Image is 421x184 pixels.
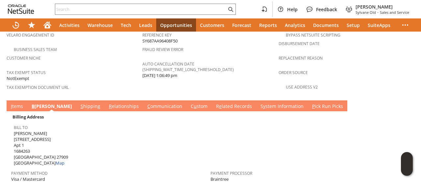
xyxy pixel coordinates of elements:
span: SuiteApps [368,22,390,28]
a: Auto Cancellation Date (shipping_wait_time_long_threshold_date) [142,61,234,72]
a: Opportunities [156,18,196,32]
span: Tech [121,22,131,28]
a: Documents [309,18,343,32]
a: Related Records [214,103,254,110]
span: Feedback [316,6,337,13]
span: I [11,103,12,109]
span: Braintree [210,176,229,182]
span: P [312,103,315,109]
svg: Shortcuts [28,21,36,29]
span: e [219,103,222,109]
svg: Home [43,21,51,29]
span: - [377,10,379,15]
a: Communication [146,103,184,110]
span: Help [287,6,298,13]
a: Relationships [107,103,140,110]
input: Search [55,5,227,13]
a: Use Address V2 [286,84,318,90]
a: Business Sales Team [14,47,57,52]
span: Reports [259,22,277,28]
span: Opportunities [160,22,192,28]
div: Shortcuts [24,18,39,32]
span: R [109,103,112,109]
span: Visa / Mastercard [11,176,45,182]
span: [PERSON_NAME] [356,4,409,10]
div: Billing Address [11,113,208,121]
a: Forecast [228,18,255,32]
a: Home [39,18,55,32]
a: Velaro Engagement ID [7,32,54,38]
span: NotExempt [7,75,29,82]
span: Sylvane Old [356,10,376,15]
span: Setup [347,22,360,28]
a: Leads [135,18,156,32]
a: Replacement reason [279,55,323,61]
a: Disbursement Date [279,41,320,46]
a: Warehouse [84,18,117,32]
span: Activities [59,22,80,28]
a: Order Source [279,70,308,75]
iframe: Click here to launch Oracle Guided Learning Help Panel [401,152,413,176]
div: More menus [397,18,413,32]
a: Analytics [281,18,309,32]
span: [DATE] 1:06:49 pm [142,72,177,79]
a: Setup [343,18,364,32]
a: System Information [259,103,305,110]
a: Shipping [79,103,102,110]
span: Oracle Guided Learning Widget. To move around, please hold and drag [401,164,413,176]
a: Tax Exemption Document URL [7,85,69,90]
svg: logo [8,5,34,14]
a: B[PERSON_NAME] [30,103,74,110]
a: Custom [189,103,209,110]
a: Customers [196,18,228,32]
a: Activities [55,18,84,32]
span: Leads [139,22,152,28]
a: Map [56,160,64,166]
a: Pick Run Picks [310,103,345,110]
a: Customer Niche [7,55,41,61]
span: C [147,103,150,109]
span: B [32,103,35,109]
a: Items [9,103,25,110]
span: Documents [313,22,339,28]
span: Warehouse [87,22,113,28]
span: [PERSON_NAME] [STREET_ADDRESS] Apt 1 1684263 [GEOGRAPHIC_DATA] 27909 [GEOGRAPHIC_DATA] [14,130,68,166]
span: Sales and Service [380,10,409,15]
a: Reports [255,18,281,32]
a: Tech [117,18,135,32]
span: Analytics [285,22,305,28]
span: y [263,103,265,109]
span: Customers [200,22,224,28]
a: Bill To [14,125,28,130]
a: Payment Processor [210,171,252,176]
a: Recent Records [8,18,24,32]
svg: Recent Records [12,21,20,29]
a: Bypass NetSuite Scripting [286,32,340,38]
svg: Search [227,5,235,13]
span: Forecast [232,22,251,28]
a: Fraud Review Error [142,47,183,52]
span: u [194,103,197,109]
a: Tax Exempt Status [7,70,46,75]
span: SY687AA96408F50 [142,38,178,44]
a: SuiteApps [364,18,394,32]
a: Reference Key [142,32,172,38]
span: S [81,103,83,109]
a: Payment Method [11,171,48,176]
a: Unrolled view on [403,102,410,110]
